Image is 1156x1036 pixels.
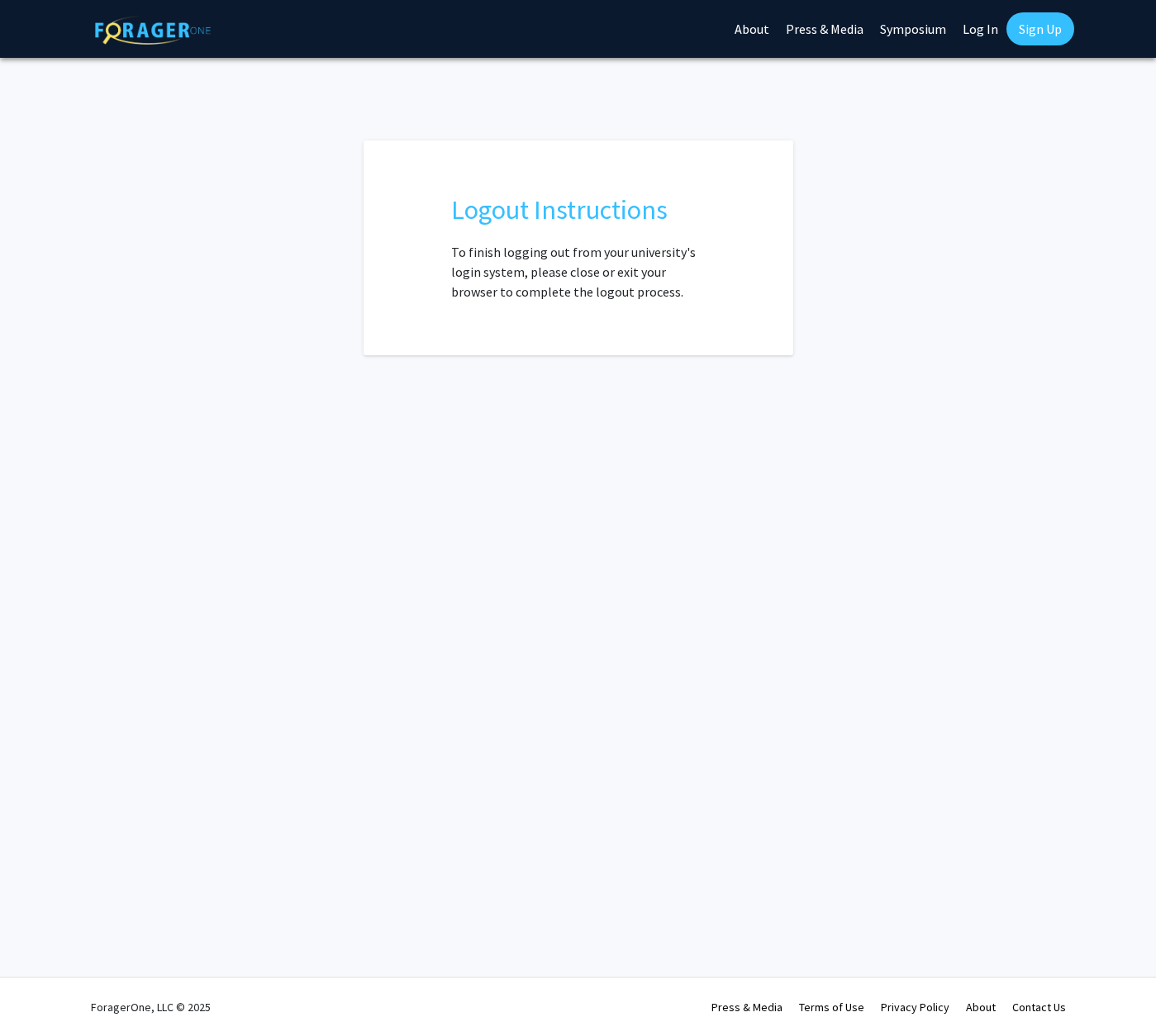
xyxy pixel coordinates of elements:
[966,1000,996,1015] a: About
[451,242,705,302] p: To finish logging out from your university's login system, please close or exit your browser to c...
[451,194,705,226] h2: Logout Instructions
[95,16,211,45] img: ForagerOne Logo
[1012,1000,1066,1015] a: Contact Us
[1006,12,1074,45] a: Sign Up
[799,1000,864,1015] a: Terms of Use
[91,978,211,1036] div: ForagerOne, LLC © 2025
[711,1000,783,1015] a: Press & Media
[881,1000,949,1015] a: Privacy Policy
